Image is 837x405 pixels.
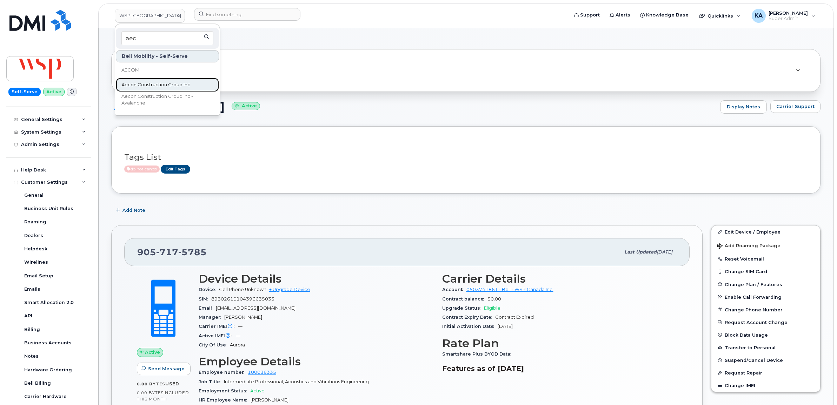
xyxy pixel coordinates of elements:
[145,349,160,356] span: Active
[137,390,164,395] span: 0.00 Bytes
[122,207,145,214] span: Add Note
[137,382,165,386] span: 0.00 Bytes
[498,324,513,329] span: [DATE]
[232,102,260,110] small: Active
[725,294,782,299] span: Enable Call Forwarding
[466,287,553,292] a: 0503741861 - Bell - WSP Canada Inc.
[224,379,369,384] span: Intermediate Professional, Acoustics and Vibrations Engineering
[725,358,783,363] span: Suspend/Cancel Device
[711,354,820,366] button: Suspend/Cancel Device
[442,287,466,292] span: Account
[269,287,310,292] a: + Upgrade Device
[156,247,178,257] span: 717
[717,243,780,250] span: Add Roaming Package
[711,379,820,392] button: Change IMEI
[711,316,820,329] button: Request Account Change
[251,397,288,403] span: [PERSON_NAME]
[137,363,191,375] button: Send Message
[725,282,782,287] span: Change Plan / Features
[770,100,821,113] button: Carrier Support
[442,337,677,350] h3: Rate Plan
[484,305,500,311] span: Eligible
[199,305,216,311] span: Email
[495,315,534,320] span: Contract Expired
[238,324,243,329] span: —
[199,342,230,347] span: City Of Use
[199,370,248,375] span: Employee number
[711,252,820,265] button: Reset Voicemail
[199,355,434,368] h3: Employee Details
[199,296,211,302] span: SIM
[199,272,434,285] h3: Device Details
[248,370,276,375] a: 100036335
[199,315,224,320] span: Manager
[178,247,207,257] span: 5785
[776,103,815,110] span: Carrier Support
[711,265,820,278] button: Change SIM Card
[219,287,266,292] span: Cell Phone Unknown
[116,93,219,107] a: Aecon Construction Group Inc - Avalanche
[442,324,498,329] span: Initial Activation Date
[199,324,238,329] span: Carrier IMEI
[711,341,820,354] button: Transfer to Personal
[124,153,808,162] h3: Tags List
[148,365,185,372] span: Send Message
[624,249,657,255] span: Last updated
[199,333,236,338] span: Active IMEI
[442,272,677,285] h3: Carrier Details
[161,165,190,174] a: Edit Tags
[711,366,820,379] button: Request Repair
[121,93,202,107] span: Aecon Construction Group Inc - Avalanche
[442,305,484,311] span: Upgrade Status
[711,291,820,303] button: Enable Call Forwarding
[111,204,151,217] button: Add Note
[116,63,219,77] a: AECOM
[711,225,820,238] a: Edit Device / Employee
[230,342,245,347] span: Aurora
[211,296,274,302] span: 89302610104396635035
[711,303,820,316] button: Change Phone Number
[442,351,514,357] span: Smartshare Plus BYOD Data
[121,31,213,45] input: Search
[711,329,820,341] button: Block Data Usage
[116,78,219,92] a: Aecon Construction Group Inc
[720,100,767,114] a: Display Notes
[199,379,224,384] span: Job Title
[199,388,250,393] span: Employment Status
[124,166,160,173] span: Active
[442,364,677,373] h3: Features as of [DATE]
[250,388,265,393] span: Active
[137,247,207,257] span: 905
[111,101,717,113] h1: [PERSON_NAME]
[224,315,262,320] span: [PERSON_NAME]
[121,81,190,88] span: Aecon Construction Group Inc
[116,50,219,62] div: Bell Mobility - Self-Serve
[711,238,820,252] button: Add Roaming Package
[487,296,501,302] span: $0.00
[442,315,495,320] span: Contract Expiry Date
[711,278,820,291] button: Change Plan / Features
[657,249,672,255] span: [DATE]
[199,397,251,403] span: HR Employee Name
[121,67,139,74] span: AECOM
[216,305,295,311] span: [EMAIL_ADDRESS][DOMAIN_NAME]
[236,333,240,338] span: —
[199,287,219,292] span: Device
[442,296,487,302] span: Contract balance
[165,381,179,386] span: used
